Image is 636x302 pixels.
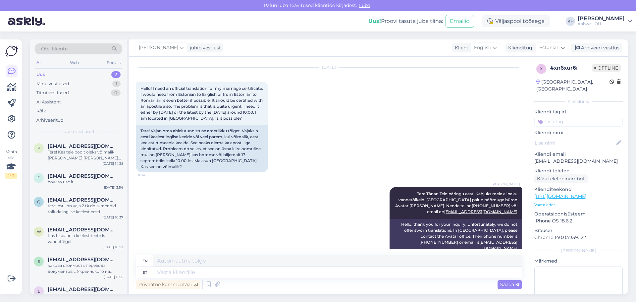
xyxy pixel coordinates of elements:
div: Klienditugi [505,44,534,51]
img: Askly Logo [5,45,18,57]
div: Privaatne kommentaar [136,280,200,289]
span: liisbethallmaa703@gmail.com [48,286,117,292]
span: s [38,259,40,264]
div: Kas hispaania keelest teete ka vandetõlget [48,233,123,245]
div: Tere! Kas teie poolt oleks võimalik [PERSON_NAME] [PERSON_NAME] tõlget Tartu notarisse 10.07 [PER... [48,149,123,161]
span: bsullay972@gmail.com [48,173,117,179]
div: [DATE] [136,64,522,70]
div: et [143,267,147,278]
div: Aabwell OÜ [578,21,625,27]
p: Kliendi tag'id [534,108,623,115]
div: Uus [36,71,45,78]
p: Märkmed [534,258,623,265]
p: Kliendi email [534,151,623,158]
span: x [540,66,543,71]
div: KH [566,17,575,26]
span: Offline [592,64,621,72]
div: 1 / 3 [5,173,17,179]
span: b [37,175,40,180]
div: # xn6xur6i [550,64,592,72]
span: qidelyx@gmail.com [48,197,117,203]
p: Kliendi telefon [534,167,623,174]
div: Web [69,58,80,67]
button: Emailid [446,15,474,28]
a: [EMAIL_ADDRESS][DOMAIN_NAME] [444,209,517,214]
div: AI Assistent [36,99,61,105]
div: Küsi telefoninumbrit [534,174,588,183]
div: All [35,58,43,67]
div: Arhiveeritud [36,117,64,124]
span: slavic2325@gmail.com [48,257,117,263]
div: [PERSON_NAME] [534,248,623,254]
div: 7 [111,71,121,78]
span: Estonian [539,44,559,51]
div: Proovi tasuta juba täna: [368,17,443,25]
span: Saada [500,281,519,287]
span: English [474,44,491,51]
div: [DATE] 11:55 [104,274,123,279]
span: Otsi kliente [41,45,68,52]
div: Klient [452,44,468,51]
span: w [37,229,41,234]
div: [DATE] 10:52 [103,245,123,250]
div: 0 [111,90,121,96]
div: Vaata siia [5,149,17,179]
span: kaire@varakeskus.ee [48,143,117,149]
a: [PERSON_NAME]Aabwell OÜ [578,16,632,27]
div: [GEOGRAPHIC_DATA], [GEOGRAPHIC_DATA] [536,79,609,92]
span: [PERSON_NAME] [139,44,178,51]
p: Vaata edasi ... [534,202,623,208]
div: [DATE] 10:37 [103,215,123,220]
div: какова стоимость перевода документов с Украинского на Эстонский? [48,263,123,274]
input: Lisa nimi [535,139,615,147]
div: 1 [112,81,121,87]
span: 16:14 [138,173,163,178]
div: tere, mul on vaja 2 tk dokumendid tolkida inglise keelest eesti [48,203,123,215]
p: Operatsioonisüsteem [534,211,623,217]
input: Lisa tag [534,117,623,127]
div: en [142,255,148,267]
p: Klienditeekond [534,186,623,193]
span: k [37,146,40,151]
div: juhib vestlust [187,44,221,51]
span: Hello! I need an official translation for my marriage certificate. I would need from Estonian to ... [140,86,264,121]
span: l [38,289,40,294]
span: Tere Tänan Teid päringu eest. Kahjuks meie ei paku vandetõlkeid. [GEOGRAPHIC_DATA] palun pöörduge... [395,191,518,214]
div: [DATE] 14:38 [103,161,123,166]
div: Socials [106,58,122,67]
a: [EMAIL_ADDRESS][DOMAIN_NAME] [479,240,517,251]
div: Tiimi vestlused [36,90,69,96]
div: Tere! Vajan oma abielutunnistuse ametlikku tõlget. Vajaksin eesti keelest inglise keelde või veel... [136,125,268,172]
p: Kliendi nimi [534,129,623,136]
span: [PERSON_NAME] [492,182,520,187]
span: Uued vestlused [63,129,94,135]
b: Uus! [368,18,381,24]
div: how to use it [48,179,123,185]
div: Kõik [36,108,46,114]
div: Vastake [48,292,123,298]
span: wbb@wbbrands.com [48,227,117,233]
div: [PERSON_NAME] [578,16,625,21]
p: [EMAIL_ADDRESS][DOMAIN_NAME] [534,158,623,165]
p: iPhone OS 18.6.2 [534,217,623,224]
div: [DATE] 3:54 [104,185,123,190]
div: Minu vestlused [36,81,69,87]
div: Hello, thank you for your inquiry. Unfortunately, we do not offer sworn translations. In [GEOGRAP... [390,219,522,254]
div: Väljaspool tööaega [482,15,550,27]
a: [URL][DOMAIN_NAME] [534,193,586,199]
p: Chrome 140.0.7339.122 [534,234,623,241]
p: Brauser [534,227,623,234]
span: q [37,199,40,204]
div: Kliendi info [534,98,623,104]
span: Luba [357,2,372,8]
div: Arhiveeri vestlus [571,43,622,52]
